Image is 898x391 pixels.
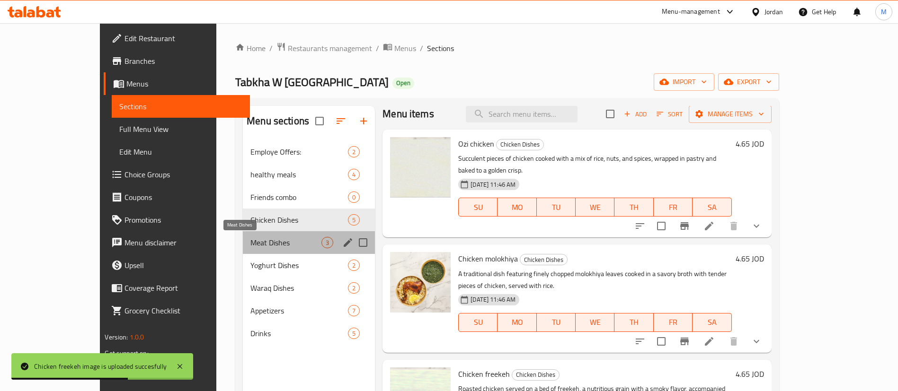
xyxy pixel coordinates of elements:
img: Chicken molokhiya [390,252,451,313]
h6: 4.65 JOD [736,137,764,150]
div: Drinks5 [243,322,375,345]
span: Menu disclaimer [124,237,242,248]
span: WE [579,315,611,329]
span: Add [622,109,648,120]
span: Tabkha W [GEOGRAPHIC_DATA] [235,71,389,93]
button: Branch-specific-item [673,215,696,237]
span: Version: [105,331,128,343]
button: show more [745,330,768,353]
img: Ozi chicken [390,137,451,198]
span: Sections [119,101,242,112]
span: Edit Menu [119,146,242,157]
span: Drinks [250,328,348,339]
a: Edit Restaurant [104,27,250,50]
div: items [348,282,360,294]
span: Employe Offers: [250,146,348,157]
button: Manage items [689,105,772,123]
div: items [321,237,333,248]
span: Promotions [124,214,242,226]
span: Chicken Dishes [497,139,543,150]
span: healthy meals [250,169,348,180]
span: Yoghurt Dishes [250,260,348,271]
button: delete [722,215,745,237]
nav: breadcrumb [235,42,779,54]
button: Branch-specific-item [673,330,696,353]
div: items [348,260,360,271]
span: Chicken Dishes [520,254,567,265]
span: Restaurants management [288,43,372,54]
a: Branches [104,50,250,72]
span: Select to update [651,216,671,236]
h2: Menu items [382,107,434,121]
a: Edit menu item [703,220,715,232]
button: FR [654,313,693,332]
li: / [420,43,423,54]
button: MO [498,313,536,332]
button: WE [576,198,614,217]
span: Select section [600,104,620,124]
span: Appetizers [250,305,348,316]
button: sort-choices [629,215,651,237]
span: Menus [394,43,416,54]
a: Menus [104,72,250,95]
span: Waraq Dishes [250,282,348,294]
span: TU [541,315,572,329]
a: Edit menu item [703,336,715,347]
span: Add item [620,107,650,122]
span: TU [541,200,572,214]
button: FR [654,198,693,217]
a: Menu disclaimer [104,231,250,254]
button: SA [693,313,731,332]
span: Get support on: [105,347,148,359]
div: Chicken Dishes5 [243,209,375,231]
p: A traditional dish featuring finely chopped molokhiya leaves cooked in a savory broth with tender... [458,268,731,292]
button: show more [745,215,768,237]
button: Sort [654,107,685,122]
span: Coupons [124,191,242,203]
span: export [726,76,772,88]
div: items [348,146,360,157]
div: items [348,328,360,339]
div: Chicken freekeh image is uploaded succesfully [34,361,167,372]
div: Employe Offers:2 [243,140,375,163]
button: TH [614,198,653,217]
span: Sort sections [329,110,352,132]
span: Chicken Dishes [250,214,348,226]
span: M [881,7,887,17]
span: Chicken Dishes [512,369,559,380]
li: / [269,43,273,54]
div: items [348,191,360,203]
span: Chicken molokhiya [458,252,518,266]
span: [DATE] 11:46 AM [467,180,519,189]
div: Waraq Dishes2 [243,277,375,299]
button: TU [537,198,576,217]
span: Choice Groups [124,169,242,180]
button: sort-choices [629,330,651,353]
div: Meat Dishes3edit [243,231,375,254]
span: Ozi chicken [458,137,494,151]
button: import [654,73,714,91]
span: Coverage Report [124,282,242,294]
a: Promotions [104,209,250,231]
button: WE [576,313,614,332]
a: Choice Groups [104,163,250,186]
a: Sections [112,95,250,118]
div: Menu-management [662,6,720,17]
div: Appetizers7 [243,299,375,322]
span: Branches [124,55,242,67]
span: 2 [348,261,359,270]
span: Sections [427,43,454,54]
button: Add section [352,110,375,132]
span: MO [501,200,533,214]
svg: Show Choices [751,220,762,232]
div: items [348,214,360,226]
a: Edit Menu [112,140,250,163]
a: Restaurants management [276,42,372,54]
button: TH [614,313,653,332]
div: Friends combo [250,191,348,203]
